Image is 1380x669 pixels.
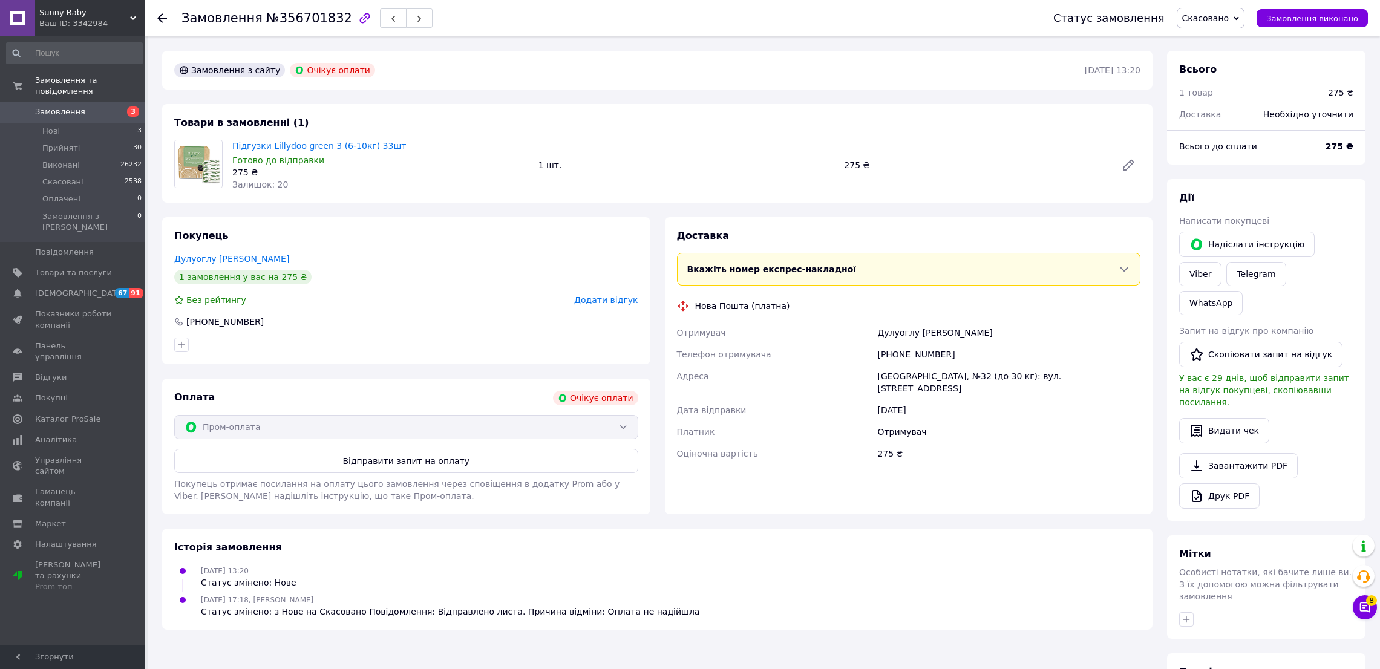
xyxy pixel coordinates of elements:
span: 8 [1366,595,1377,606]
div: Необхідно уточнити [1256,101,1361,128]
span: 67 [115,288,129,298]
div: Статус змінено: Нове [201,576,296,589]
span: 91 [129,288,143,298]
span: Панель управління [35,341,112,362]
span: [DEMOGRAPHIC_DATA] [35,288,125,299]
a: Завантажити PDF [1179,453,1298,478]
div: 275 ₴ [875,443,1143,465]
a: Viber [1179,262,1221,286]
span: Покупець [174,230,229,241]
time: [DATE] 13:20 [1085,65,1140,75]
div: Нова Пошта (платна) [692,300,793,312]
span: Налаштування [35,539,97,550]
a: Telegram [1226,262,1286,286]
span: Покупець отримає посилання на оплату цього замовлення через сповіщення в додатку Prom або у Viber... [174,479,620,501]
span: Повідомлення [35,247,94,258]
span: Без рейтингу [186,295,246,305]
button: Замовлення виконано [1257,9,1368,27]
span: Телефон отримувача [677,350,771,359]
button: Чат з покупцем8 [1353,595,1377,619]
span: 0 [137,211,142,233]
span: Скасовані [42,177,83,188]
span: 3 [127,106,139,117]
span: Особисті нотатки, які бачите лише ви. З їх допомогою можна фільтрувати замовлення [1179,567,1352,601]
span: Маркет [35,518,66,529]
a: WhatsApp [1179,291,1243,315]
span: У вас є 29 днів, щоб відправити запит на відгук покупцеві, скопіювавши посилання. [1179,373,1349,407]
span: Гаманець компанії [35,486,112,508]
b: 275 ₴ [1326,142,1353,151]
div: [PHONE_NUMBER] [185,316,265,328]
span: Замовлення та повідомлення [35,75,145,97]
div: [PHONE_NUMBER] [875,344,1143,365]
span: Товари та послуги [35,267,112,278]
span: [PERSON_NAME] та рахунки [35,560,112,593]
span: 26232 [120,160,142,171]
span: Запит на відгук про компанію [1179,326,1313,336]
span: Замовлення [35,106,85,117]
span: Відгуки [35,372,67,383]
span: Sunny Baby [39,7,130,18]
span: [DATE] 17:18, [PERSON_NAME] [201,596,313,604]
div: Статус змінено: з Нове на Скасовано Повідомлення: Відправлено листа. Причина відміни: Оплата не н... [201,605,699,618]
div: Дулуоглу [PERSON_NAME] [875,322,1143,344]
div: Очікує оплати [290,63,375,77]
span: 3 [137,126,142,137]
a: Дулуоглу [PERSON_NAME] [174,254,289,264]
div: 1 шт. [534,157,840,174]
span: Оціночна вартість [677,449,758,459]
span: Оплата [174,391,215,403]
div: [DATE] [875,399,1143,421]
span: Каталог ProSale [35,414,100,425]
div: 275 ₴ [232,166,529,178]
span: Дата відправки [677,405,747,415]
span: Оплачені [42,194,80,204]
span: Дії [1179,192,1194,203]
span: Замовлення виконано [1266,14,1358,23]
div: Prom топ [35,581,112,592]
span: Платник [677,427,715,437]
a: Редагувати [1116,153,1140,177]
span: Покупці [35,393,68,403]
span: Доставка [677,230,730,241]
span: Скасовано [1182,13,1229,23]
div: Отримувач [875,421,1143,443]
span: Замовлення [181,11,263,25]
button: Скопіювати запит на відгук [1179,342,1342,367]
span: Всього [1179,64,1217,75]
span: 2538 [125,177,142,188]
div: Очікує оплати [553,391,638,405]
span: Мітки [1179,548,1211,560]
span: Замовлення з [PERSON_NAME] [42,211,137,233]
span: Товари в замовленні (1) [174,117,309,128]
span: Написати покупцеві [1179,216,1269,226]
span: 0 [137,194,142,204]
div: Повернутися назад [157,12,167,24]
span: Отримувач [677,328,726,338]
input: Пошук [6,42,143,64]
span: Виконані [42,160,80,171]
div: [GEOGRAPHIC_DATA], №32 (до 30 кг): вул. [STREET_ADDRESS] [875,365,1143,399]
span: Історія замовлення [174,541,282,553]
span: Вкажіть номер експрес-накладної [687,264,857,274]
span: Управління сайтом [35,455,112,477]
span: Додати відгук [574,295,638,305]
span: Адреса [677,371,709,381]
span: 30 [133,143,142,154]
span: Показники роботи компанії [35,308,112,330]
span: №356701832 [266,11,352,25]
span: [DATE] 13:20 [201,567,249,575]
div: Статус замовлення [1053,12,1165,24]
div: Замовлення з сайту [174,63,285,77]
span: Залишок: 20 [232,180,288,189]
div: 275 ₴ [839,157,1111,174]
span: Нові [42,126,60,137]
button: Надіслати інструкцію [1179,232,1315,257]
span: Всього до сплати [1179,142,1257,151]
span: 1 товар [1179,88,1213,97]
img: Підгузки Lillydoo green 3 (6-10кг) 33шт [175,140,222,188]
span: Доставка [1179,109,1221,119]
span: Аналітика [35,434,77,445]
a: Підгузки Lillydoo green 3 (6-10кг) 33шт [232,141,406,151]
div: 275 ₴ [1328,86,1353,99]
